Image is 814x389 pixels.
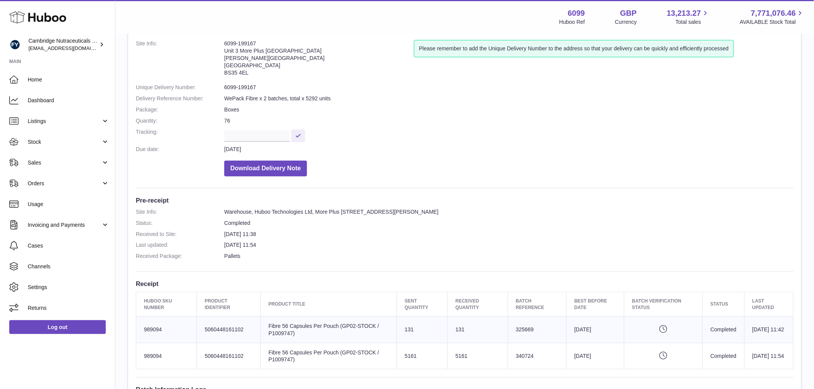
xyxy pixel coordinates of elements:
dd: 76 [224,117,794,125]
span: Orders [28,180,101,187]
dd: [DATE] [224,146,794,153]
div: Currency [615,18,637,26]
th: Batch Reference [508,292,566,316]
strong: 6099 [568,8,585,18]
strong: GBP [620,8,637,18]
div: Cambridge Nutraceuticals Ltd [28,37,98,52]
td: 5161 [448,343,508,369]
dt: Site Info: [136,208,224,216]
span: Home [28,76,109,83]
h3: Receipt [136,279,794,288]
th: Batch Verification Status [624,292,703,316]
td: 5060448161102 [197,343,261,369]
td: Fibre 56 Capsules Per Pouch (GP02-STOCK / P1009747) [260,343,397,369]
dd: [DATE] 11:54 [224,241,794,249]
dt: Unique Delivery Number: [136,84,224,91]
dd: WePack Fibre x 2 batches, total x 5292 units [224,95,794,102]
a: 13,213.27 Total sales [667,8,710,26]
th: Last updated [744,292,793,316]
dt: Quantity: [136,117,224,125]
td: Fibre 56 Capsules Per Pouch (GP02-STOCK / P1009747) [260,316,397,343]
th: Product title [260,292,397,316]
dt: Due date: [136,146,224,153]
td: 131 [448,316,508,343]
th: Product Identifier [197,292,261,316]
div: Huboo Ref [559,18,585,26]
span: Listings [28,118,101,125]
a: Log out [9,320,106,334]
dt: Site Info: [136,40,224,80]
button: Download Delivery Note [224,161,307,176]
dt: Last updated: [136,241,224,249]
img: huboo@camnutra.com [9,39,21,50]
span: 13,213.27 [667,8,701,18]
td: 5060448161102 [197,316,261,343]
a: 7,771,076.46 AVAILABLE Stock Total [740,8,805,26]
td: Completed [703,343,745,369]
td: [DATE] [567,343,624,369]
span: Usage [28,201,109,208]
span: Cases [28,242,109,249]
td: 340724 [508,343,566,369]
dt: Tracking: [136,128,224,142]
h3: Pre-receipt [136,196,794,204]
span: Total sales [676,18,710,26]
dd: Boxes [224,106,794,113]
dd: 6099-199167 [224,84,794,91]
th: Sent Quantity [397,292,448,316]
address: 6099-199167 Unit 3 More Plus [GEOGRAPHIC_DATA] [PERSON_NAME][GEOGRAPHIC_DATA] [GEOGRAPHIC_DATA] B... [224,40,414,80]
dd: Completed [224,219,794,227]
dt: Received Package: [136,253,224,260]
dd: Warehouse, Huboo Technologies Ltd, More Plus [STREET_ADDRESS][PERSON_NAME] [224,208,794,216]
td: [DATE] [567,316,624,343]
span: 7,771,076.46 [751,8,796,18]
td: [DATE] 11:42 [744,316,793,343]
th: Received Quantity [448,292,508,316]
span: AVAILABLE Stock Total [740,18,805,26]
td: 989094 [136,343,197,369]
span: Dashboard [28,97,109,104]
span: Returns [28,304,109,312]
div: Please remember to add the Unique Delivery Number to the address so that your delivery can be qui... [414,40,734,57]
span: Channels [28,263,109,270]
td: 5161 [397,343,448,369]
dd: Pallets [224,253,794,260]
th: Huboo SKU Number [136,292,197,316]
dt: Status: [136,219,224,227]
dt: Received to Site: [136,231,224,238]
dt: Package: [136,106,224,113]
td: 131 [397,316,448,343]
th: Status [703,292,745,316]
span: Invoicing and Payments [28,221,101,229]
span: [EMAIL_ADDRESS][DOMAIN_NAME] [28,45,113,51]
th: Best Before Date [567,292,624,316]
dt: Delivery Reference Number: [136,95,224,102]
span: Stock [28,138,101,146]
td: 989094 [136,316,197,343]
span: Sales [28,159,101,166]
span: Settings [28,284,109,291]
td: Completed [703,316,745,343]
td: [DATE] 11:54 [744,343,793,369]
dd: [DATE] 11:38 [224,231,794,238]
td: 325669 [508,316,566,343]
